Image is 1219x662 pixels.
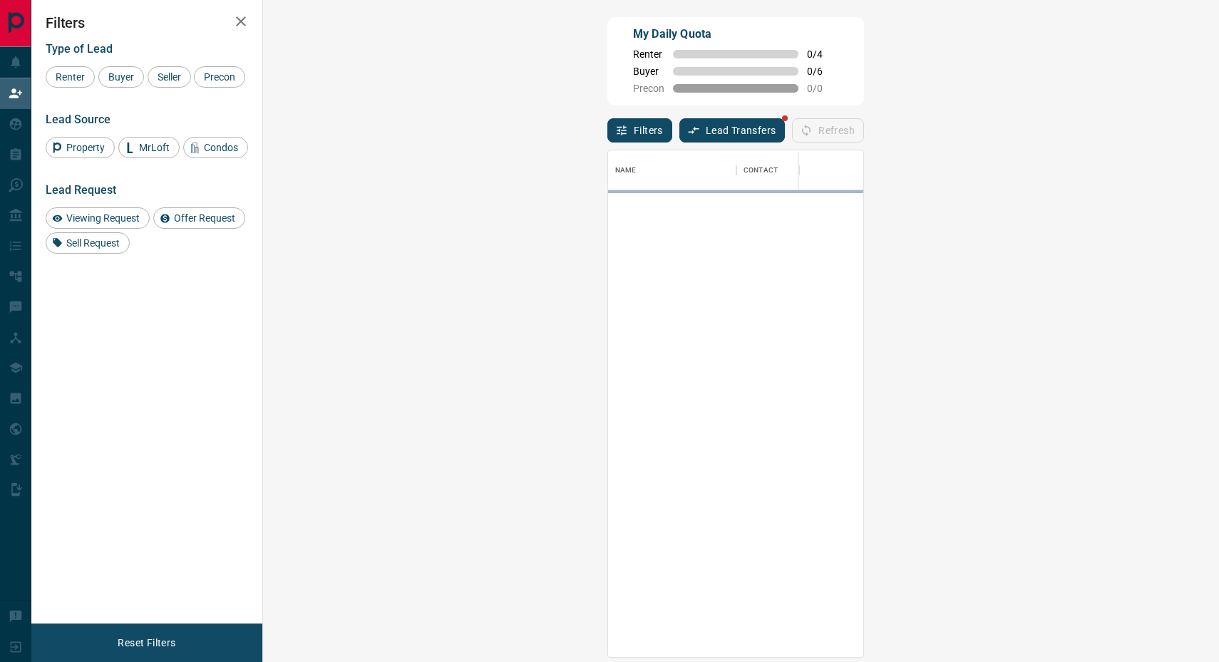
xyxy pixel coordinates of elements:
[744,150,778,190] div: Contact
[807,83,838,94] span: 0 / 0
[46,207,150,229] div: Viewing Request
[607,118,672,143] button: Filters
[61,142,110,153] span: Property
[679,118,786,143] button: Lead Transfers
[46,14,248,31] h2: Filters
[103,71,139,83] span: Buyer
[633,26,838,43] p: My Daily Quota
[199,142,243,153] span: Condos
[807,66,838,77] span: 0 / 6
[148,66,191,88] div: Seller
[118,137,180,158] div: MrLoft
[633,83,664,94] span: Precon
[615,150,637,190] div: Name
[153,71,186,83] span: Seller
[807,48,838,60] span: 0 / 4
[134,142,175,153] span: MrLoft
[61,212,145,224] span: Viewing Request
[108,631,185,655] button: Reset Filters
[194,66,245,88] div: Precon
[633,66,664,77] span: Buyer
[46,183,116,197] span: Lead Request
[633,48,664,60] span: Renter
[46,232,130,254] div: Sell Request
[736,150,850,190] div: Contact
[169,212,240,224] span: Offer Request
[98,66,144,88] div: Buyer
[199,71,240,83] span: Precon
[46,137,115,158] div: Property
[51,71,90,83] span: Renter
[46,66,95,88] div: Renter
[46,113,110,126] span: Lead Source
[46,42,113,56] span: Type of Lead
[183,137,248,158] div: Condos
[153,207,245,229] div: Offer Request
[608,150,736,190] div: Name
[61,237,125,249] span: Sell Request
